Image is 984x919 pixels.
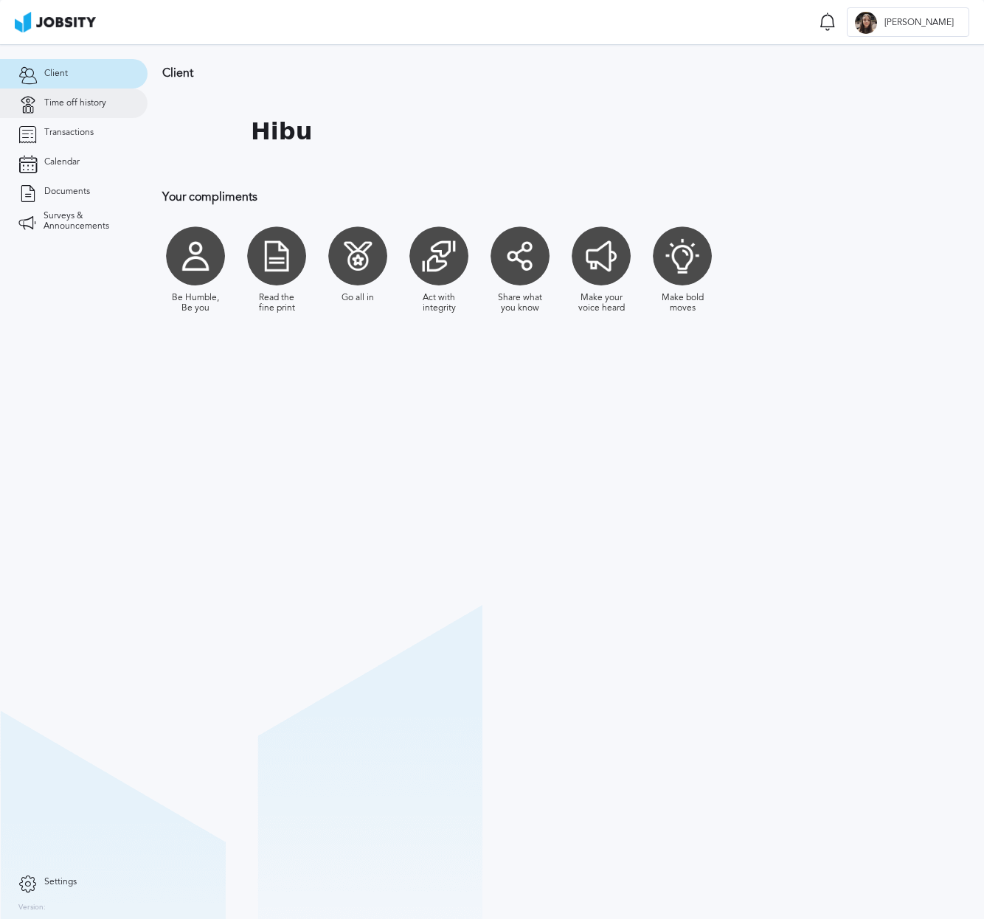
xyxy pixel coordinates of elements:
span: Transactions [44,128,94,138]
div: L [855,12,877,34]
div: Go all in [342,293,374,303]
h1: Hibu [251,118,312,145]
h3: Your compliments [162,190,963,204]
div: Make your voice heard [575,293,627,313]
span: Surveys & Announcements [44,211,129,232]
label: Version: [18,904,46,912]
div: Share what you know [494,293,546,313]
div: Make bold moves [656,293,708,313]
div: Act with integrity [413,293,465,313]
span: Calendar [44,157,80,167]
span: Time off history [44,98,106,108]
img: ab4bad089aa723f57921c736e9817d99.png [15,12,96,32]
div: Read the fine print [251,293,302,313]
div: Be Humble, Be you [170,293,221,313]
span: [PERSON_NAME] [877,18,961,28]
span: Settings [44,877,77,887]
button: L[PERSON_NAME] [847,7,969,37]
h3: Client [162,66,963,80]
span: Documents [44,187,90,197]
span: Client [44,69,68,79]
